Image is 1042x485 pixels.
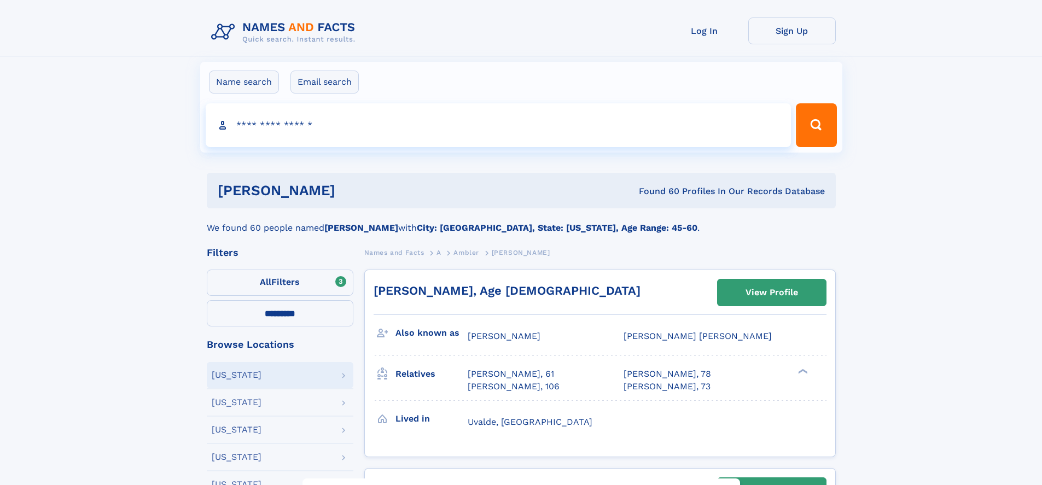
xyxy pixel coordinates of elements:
div: We found 60 people named with . [207,208,836,235]
span: Uvalde, [GEOGRAPHIC_DATA] [468,417,592,427]
a: View Profile [718,279,826,306]
label: Email search [290,71,359,94]
div: ❯ [795,368,808,375]
h3: Relatives [395,365,468,383]
span: [PERSON_NAME] [468,331,540,341]
a: [PERSON_NAME], Age [DEMOGRAPHIC_DATA] [374,284,641,297]
div: [US_STATE] [212,398,261,407]
a: Log In [661,17,748,44]
a: [PERSON_NAME], 61 [468,368,554,380]
a: [PERSON_NAME], 78 [624,368,711,380]
a: Sign Up [748,17,836,44]
h3: Lived in [395,410,468,428]
div: Browse Locations [207,340,353,349]
a: A [436,246,441,259]
a: Names and Facts [364,246,424,259]
span: A [436,249,441,256]
div: [US_STATE] [212,371,261,379]
img: Logo Names and Facts [207,17,364,47]
span: [PERSON_NAME] [492,249,550,256]
div: Filters [207,248,353,258]
h1: [PERSON_NAME] [218,184,487,197]
span: Ambler [453,249,479,256]
b: [PERSON_NAME] [324,223,398,233]
button: Search Button [796,103,836,147]
div: [US_STATE] [212,453,261,461]
div: [US_STATE] [212,425,261,434]
span: [PERSON_NAME] [PERSON_NAME] [624,331,772,341]
span: All [260,277,271,287]
label: Filters [207,270,353,296]
div: Found 60 Profiles In Our Records Database [487,185,825,197]
input: search input [206,103,791,147]
a: Ambler [453,246,479,259]
div: View Profile [746,280,798,305]
a: [PERSON_NAME], 73 [624,381,711,393]
a: [PERSON_NAME], 106 [468,381,560,393]
b: City: [GEOGRAPHIC_DATA], State: [US_STATE], Age Range: 45-60 [417,223,697,233]
h3: Also known as [395,324,468,342]
label: Name search [209,71,279,94]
